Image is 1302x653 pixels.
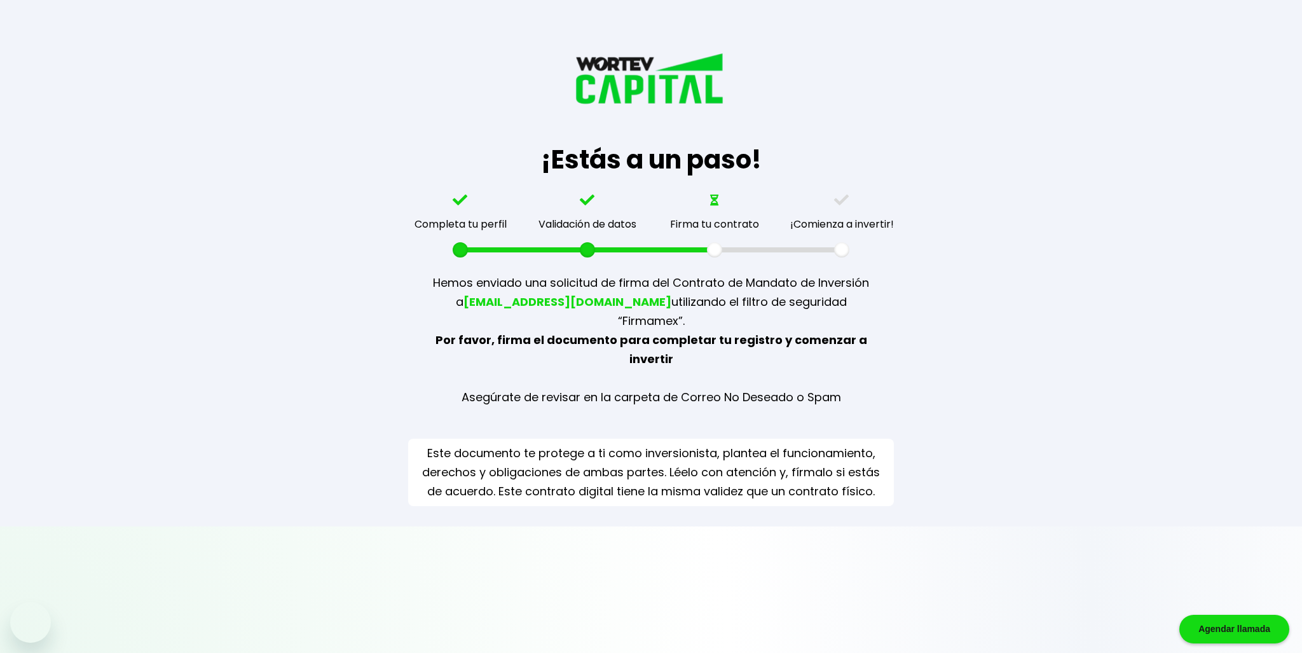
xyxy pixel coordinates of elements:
[538,216,636,232] div: Validación de datos
[453,195,468,206] img: check.0c7e33b3.svg
[710,195,719,206] img: hourglass-half.8938ef0f.svg
[541,141,762,179] h1: ¡Estás a un paso!
[10,602,51,643] iframe: Botón para iniciar la ventana de mensajería
[435,332,867,367] b: Por favor, firma el documento para completar tu registro y comenzar a invertir
[1179,615,1289,643] div: Agendar llamada
[413,444,889,501] p: Este documento te protege a ti como inversionista, plantea el funcionamiento, derechos y obligaci...
[790,216,894,232] div: ¡Comienza a invertir!
[432,258,870,423] p: Hemos enviado una solicitud de firma del Contrato de Mandato de Inversión a utilizando el filtro ...
[463,294,671,310] span: [EMAIL_ADDRESS][DOMAIN_NAME]
[572,51,730,141] img: logo_wortev_capital
[670,216,759,232] div: Firma tu contrato
[834,195,849,206] img: check-gray.f87aefb8.svg
[580,195,595,206] img: check.0c7e33b3.svg
[415,216,507,232] div: Completa tu perfil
